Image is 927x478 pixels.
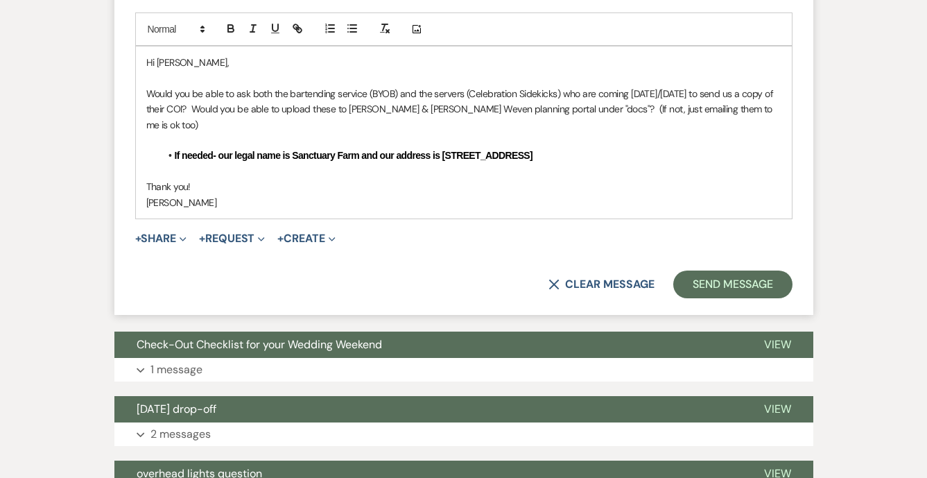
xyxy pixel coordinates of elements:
[764,402,791,416] span: View
[673,271,792,298] button: Send Message
[146,195,781,210] p: [PERSON_NAME]
[150,361,202,379] p: 1 message
[114,358,813,382] button: 1 message
[114,422,813,446] button: 2 messages
[114,396,742,422] button: [DATE] drop-off
[742,396,813,422] button: View
[137,402,216,416] span: [DATE] drop-off
[548,279,654,290] button: Clear message
[114,332,742,358] button: Check-Out Checklist for your Wedding Weekend
[150,425,211,443] p: 2 messages
[146,86,781,133] p: Would you be able to ask both the bartending service (BYOB) and the servers (Celebration Sidekick...
[199,233,205,244] span: +
[742,332,813,358] button: View
[135,233,187,244] button: Share
[146,179,781,194] p: Thank you!
[277,233,335,244] button: Create
[135,233,141,244] span: +
[277,233,284,244] span: +
[137,337,382,352] span: Check-Out Checklist for your Wedding Weekend
[764,337,791,352] span: View
[146,55,781,70] p: Hi [PERSON_NAME],
[199,233,265,244] button: Request
[175,150,533,161] strong: If needed- our legal name is Sanctuary Farm and our address is [STREET_ADDRESS]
